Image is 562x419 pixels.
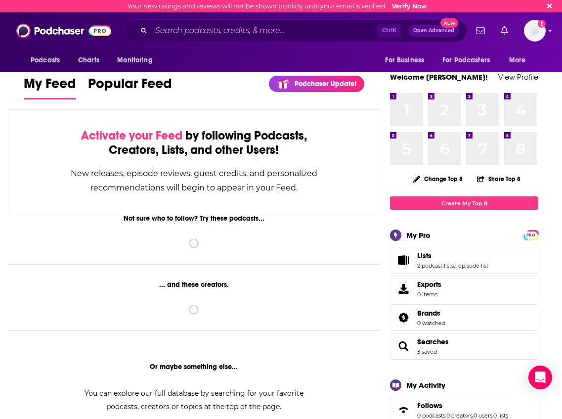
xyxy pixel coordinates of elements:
[72,387,315,414] div: You can explore our full database by searching for your favorite podcasts, creators or topics at ...
[417,401,508,410] a: Follows
[472,22,489,39] a: Show notifications dropdown
[390,333,538,360] span: Searches
[392,2,427,10] a: Verify Now
[476,169,521,188] button: Share Top 8
[24,75,76,99] a: My Feed
[406,231,431,240] div: My Pro
[128,2,427,10] div: Your new ratings and reviews will not be shown publicly until your email is verified.
[409,25,459,37] button: Open AdvancedNew
[417,348,437,355] a: 3 saved
[378,51,436,70] button: open menu
[393,253,413,267] a: Lists
[524,20,546,42] button: Show profile menu
[440,18,458,28] span: New
[524,20,546,42] img: User Profile
[110,51,165,70] button: open menu
[538,20,546,28] svg: Email not verified
[8,363,380,371] div: Or maybe something else...
[492,412,493,419] span: ,
[509,53,526,67] span: More
[78,53,99,67] span: Charts
[88,75,172,98] span: Popular Feed
[417,309,440,318] span: Brands
[81,128,182,143] span: Activate your Feed
[528,366,552,389] div: Open Intercom Messenger
[445,412,446,419] span: ,
[393,339,413,353] a: Searches
[406,380,445,390] div: My Activity
[8,280,380,289] div: ... and these creators.
[473,412,474,419] span: ,
[455,262,488,269] a: 1 episode list
[16,21,111,40] img: Podchaser - Follow, Share and Rate Podcasts
[393,282,413,296] span: Exports
[497,22,512,39] a: Show notifications dropdown
[525,232,537,239] span: PRO
[58,129,330,157] div: by following Podcasts, Creators, Lists, and other Users!
[24,51,73,70] button: open menu
[385,53,424,67] span: For Business
[31,53,60,67] span: Podcasts
[417,291,441,298] span: 0 items
[8,214,380,223] div: Not sure who to follow? Try these podcasts...
[446,412,473,419] a: 0 creators
[390,276,538,302] a: Exports
[442,53,490,67] span: For Podcasters
[436,51,504,70] button: open menu
[502,51,538,70] button: open menu
[88,75,172,99] a: Popular Feed
[393,403,413,417] a: Follows
[72,51,105,70] a: Charts
[417,412,445,419] a: 0 podcasts
[417,251,432,260] span: Lists
[417,280,441,289] span: Exports
[417,401,442,410] span: Follows
[498,72,538,82] a: View Profile
[417,309,445,318] a: Brands
[493,412,508,419] a: 0 lists
[413,28,454,33] span: Open Advanced
[525,231,537,238] a: PRO
[58,166,330,195] div: New releases, episode reviews, guest credits, and personalized recommendations will begin to appe...
[417,251,488,260] a: Lists
[390,72,488,82] a: Welcome [PERSON_NAME]!
[454,262,455,269] span: ,
[524,20,546,42] span: Logged in as Citichaser
[474,412,492,419] a: 0 users
[24,75,76,98] span: My Feed
[417,262,454,269] a: 2 podcast lists
[390,247,538,274] span: Lists
[390,304,538,331] span: Brands
[407,173,469,185] button: Change Top 8
[417,337,449,346] a: Searches
[393,311,413,325] a: Brands
[378,24,401,37] span: Ctrl K
[417,320,445,326] a: 0 watched
[124,19,467,42] div: Search podcasts, credits, & more...
[117,53,152,67] span: Monitoring
[151,23,378,39] input: Search podcasts, credits, & more...
[390,196,538,210] a: Create My Top 8
[295,80,356,88] p: Podchaser Update!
